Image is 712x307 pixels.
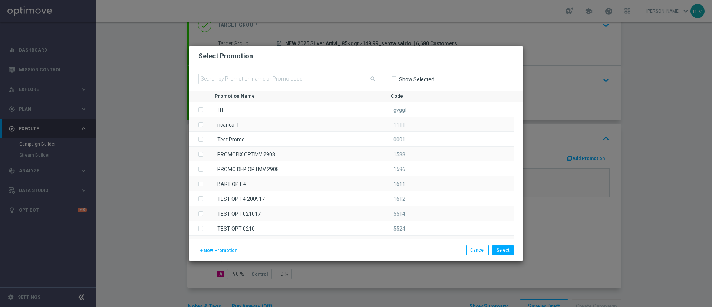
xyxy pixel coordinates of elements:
[393,137,405,143] span: 0001
[391,93,403,99] span: Code
[208,161,384,176] div: PROMO DEP OPTMV 2908
[370,76,376,82] i: search
[208,161,514,176] div: Press SPACE to select this row.
[492,245,514,255] button: Select
[399,76,434,83] label: Show Selected
[199,248,204,253] i: add
[208,147,514,161] div: Press SPACE to select this row.
[189,147,208,161] div: Press SPACE to select this row.
[393,181,405,187] span: 1611
[189,221,208,236] div: Press SPACE to select this row.
[208,132,384,146] div: Test Promo
[204,248,237,253] span: New Promotion
[198,52,253,61] h2: Select Promotion
[189,102,208,117] div: Press SPACE to select this row.
[393,196,405,202] span: 1612
[208,132,514,147] div: Press SPACE to select this row.
[208,191,514,206] div: Press SPACE to select this row.
[189,161,208,176] div: Press SPACE to select this row.
[208,221,384,235] div: TEST OPT 0210
[189,236,208,251] div: Press SPACE to select this row.
[393,211,405,217] span: 5514
[208,147,384,161] div: PROMOFIX OPTMV 2908
[208,102,514,117] div: Press SPACE to select this row.
[208,236,384,250] div: TEST OPT0310
[208,236,514,251] div: Press SPACE to select this row.
[208,206,514,221] div: Press SPACE to select this row.
[466,245,489,255] button: Cancel
[215,93,255,99] span: Promotion Name
[393,151,405,157] span: 1588
[189,176,208,191] div: Press SPACE to select this row.
[208,221,514,236] div: Press SPACE to select this row.
[393,226,405,232] span: 5524
[393,166,405,172] span: 1586
[208,206,384,221] div: TEST OPT 021017
[393,122,405,128] span: 1111
[208,176,514,191] div: Press SPACE to select this row.
[189,191,208,206] div: Press SPACE to select this row.
[208,176,384,191] div: BART OPT 4
[208,191,384,206] div: TEST OPT 4 200917
[189,206,208,221] div: Press SPACE to select this row.
[189,117,208,132] div: Press SPACE to select this row.
[208,117,384,131] div: ricarica-1
[198,74,379,84] input: Search by Promotion name or Promo code
[198,246,238,255] button: New Promotion
[208,117,514,132] div: Press SPACE to select this row.
[393,107,407,113] span: gvggf
[208,102,384,117] div: fff
[189,132,208,147] div: Press SPACE to select this row.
